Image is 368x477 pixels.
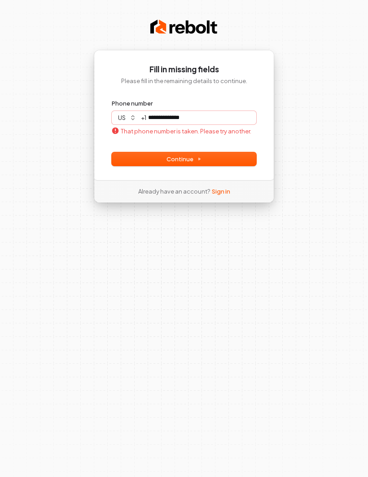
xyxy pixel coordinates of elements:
[112,77,256,85] p: Please fill in the remaining details to continue.
[112,99,153,107] label: Phone number
[138,187,210,195] span: Already have an account?
[112,152,256,166] button: Continue
[150,18,218,36] img: Rebolt Logo
[166,155,202,163] span: Continue
[212,187,230,195] a: Sign in
[112,127,251,135] p: That phone number is taken. Please try another.
[112,64,256,75] h1: Fill in missing fields
[112,111,140,124] button: us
